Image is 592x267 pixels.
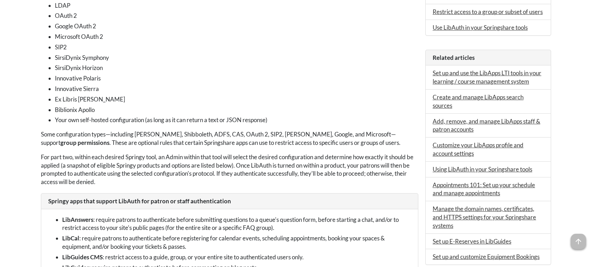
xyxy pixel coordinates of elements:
[62,234,411,251] li: : require patrons to authenticate before registering for calendar events, scheduling appointments...
[62,216,93,223] strong: LibAnswers
[62,215,411,232] li: : require patrons to authenticate before submitting questions to a queue's question form, before ...
[433,166,532,173] a: Using LibAuth in your Springshare tools
[55,32,418,41] li: Microsoft OAuth 2
[433,93,524,109] a: Create and manage LibApps search sources
[433,238,511,245] a: Set up E-Reserves in LibGuides
[60,139,109,146] strong: group permissions
[433,8,543,15] a: Restrict access to a group or subset of users
[433,181,535,197] a: Appointments 101: Set up your schedule and manage appointments
[433,253,540,260] a: Set up and customize Equipment Bookings
[433,205,536,229] a: Manage the domain names, certificates, and HTTPS settings for your Springshare systems
[433,24,528,31] a: Use LibAuth in your Springshare tools
[55,11,418,20] li: OAuth 2
[55,22,418,30] li: Google OAuth 2
[41,130,418,147] p: Some configuration types—including [PERSON_NAME], Shibboleth, ADFS, CAS, OAuth 2, SIP2, [PERSON_N...
[55,84,418,93] li: Innovative Sierra
[571,234,586,249] span: arrow_upward
[433,69,541,85] a: Set up and use the LibApps LTI tools in your learning / course management system
[62,253,103,261] span: LibGuides CMS
[55,115,418,124] li: Your own self-hosted configuration (as long as it can return a text or JSON response)
[571,234,586,241] a: arrow_upward
[433,118,540,133] a: Add, remove, and manage LibApps staff & patron accounts
[55,105,418,114] li: Biblionix Apollo
[55,63,418,72] li: SirsiDynix Horizon
[55,1,418,10] li: LDAP
[62,234,79,242] span: LibCal
[433,141,524,157] a: Customize your LibApps profile and account settings
[55,95,418,104] li: Ex Libris [PERSON_NAME]
[55,74,418,83] li: Innovative Polaris
[62,253,411,261] li: : restrict access to a guide, group, or your entire site to authenticated users only.
[433,54,475,61] span: Related articles
[41,153,418,186] p: For part two, within each desired Springy tool, an Admin within that tool will select the desired...
[55,53,418,62] li: SirsiDynix Symphony
[48,197,231,205] span: Springy apps that support LibAuth for patron or staff authentication
[55,43,418,51] li: SIP2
